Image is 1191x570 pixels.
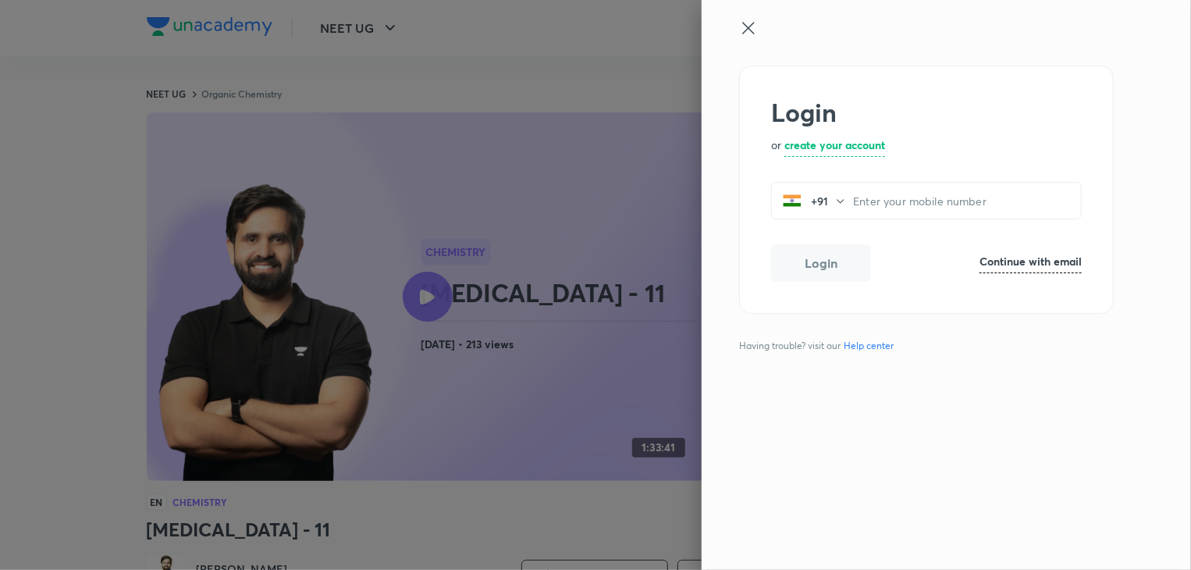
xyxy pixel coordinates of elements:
[784,137,885,153] h6: create your account
[783,191,802,210] img: India
[771,137,781,157] p: or
[771,98,1082,127] h2: Login
[979,253,1082,269] h6: Continue with email
[802,193,834,209] p: +91
[771,244,871,282] button: Login
[841,339,897,353] a: Help center
[739,339,900,353] span: Having trouble? visit our
[853,185,1081,217] input: Enter your mobile number
[979,253,1082,273] a: Continue with email
[784,137,885,157] a: create your account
